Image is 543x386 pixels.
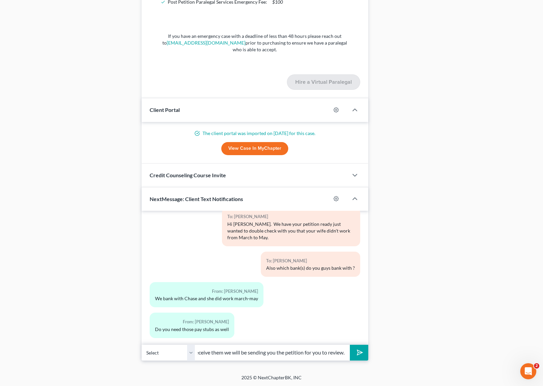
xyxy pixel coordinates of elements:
[150,130,360,137] p: The client portal was imported on [DATE] for this case.
[227,221,355,241] div: Hi [PERSON_NAME]. We have your petition ready just wanted to double check with you that your wife...
[221,142,288,155] a: View Case in MyChapter
[167,40,245,46] a: [EMAIL_ADDRESS][DOMAIN_NAME]
[266,257,355,265] div: To: [PERSON_NAME]
[150,196,243,202] span: NextMessage: Client Text Notifications
[287,74,360,90] button: Hire a Virtual Paralegal
[150,172,226,178] span: Credit Counseling Course Invite
[155,318,229,326] div: From: [PERSON_NAME]
[227,213,355,220] div: To: [PERSON_NAME]
[150,107,180,113] span: Client Portal
[155,326,229,333] div: Do you need those pay stubs as well
[520,363,536,379] iframe: Intercom live chat
[155,287,258,295] div: From: [PERSON_NAME]
[162,33,347,53] p: If you have an emergency case with a deadline of less than 48 hours please reach out to prior to ...
[155,295,258,302] div: We bank with Chase and she did work march-may
[195,344,350,361] input: Say something...
[534,363,539,369] span: 2
[266,265,355,271] div: Also which bank(s) do you guys bank with ?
